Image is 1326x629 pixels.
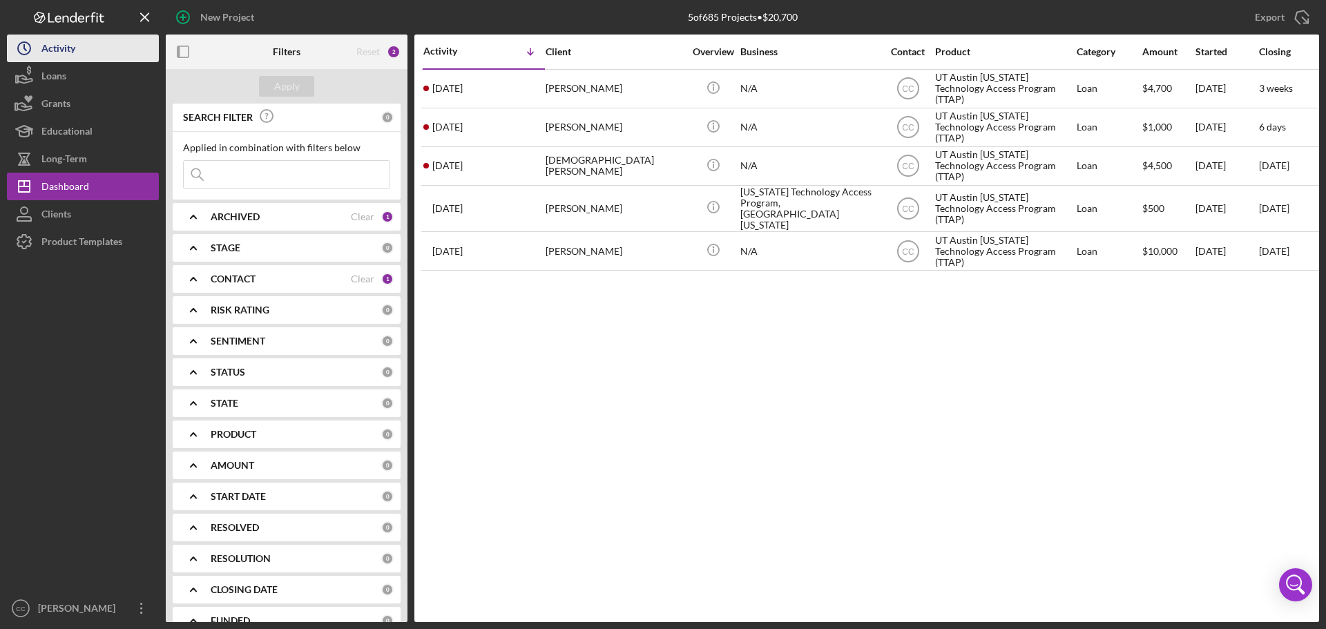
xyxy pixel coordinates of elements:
[381,397,394,409] div: 0
[351,211,374,222] div: Clear
[381,304,394,316] div: 0
[1142,70,1194,107] div: $4,700
[7,117,159,145] button: Educational
[546,186,684,231] div: [PERSON_NAME]
[935,233,1073,269] div: UT Austin [US_STATE] Technology Access Program (TTAP)
[381,552,394,565] div: 0
[740,148,878,184] div: N/A
[351,273,374,284] div: Clear
[1259,245,1289,257] time: [DATE]
[432,246,463,257] time: 2024-12-11 20:06
[41,173,89,204] div: Dashboard
[259,76,314,97] button: Apply
[183,142,390,153] div: Applied in combination with filters below
[381,615,394,627] div: 0
[1077,186,1141,231] div: Loan
[7,145,159,173] button: Long-Term
[381,521,394,534] div: 0
[740,186,878,231] div: [US_STATE] Technology Access Program, [GEOGRAPHIC_DATA][US_STATE]
[381,583,394,596] div: 0
[274,76,300,97] div: Apply
[1195,148,1258,184] div: [DATE]
[7,35,159,62] a: Activity
[1241,3,1319,31] button: Export
[7,594,159,622] button: CC[PERSON_NAME]
[356,46,380,57] div: Reset
[1142,186,1194,231] div: $500
[1259,159,1289,171] time: [DATE]
[1142,109,1194,146] div: $1,000
[432,160,463,171] time: 2025-07-03 15:15
[1195,109,1258,146] div: [DATE]
[546,109,684,146] div: [PERSON_NAME]
[7,173,159,200] a: Dashboard
[1259,82,1293,94] time: 3 weeks
[41,35,75,66] div: Activity
[1195,186,1258,231] div: [DATE]
[1077,70,1141,107] div: Loan
[41,62,66,93] div: Loans
[1142,46,1194,57] div: Amount
[381,428,394,441] div: 0
[381,490,394,503] div: 0
[7,200,159,228] button: Clients
[688,12,798,23] div: 5 of 685 Projects • $20,700
[740,109,878,146] div: N/A
[935,70,1073,107] div: UT Austin [US_STATE] Technology Access Program (TTAP)
[41,200,71,231] div: Clients
[935,148,1073,184] div: UT Austin [US_STATE] Technology Access Program (TTAP)
[432,203,463,214] time: 2024-12-11 20:38
[1077,233,1141,269] div: Loan
[211,367,245,378] b: STATUS
[41,145,87,176] div: Long-Term
[902,204,914,214] text: CC
[935,186,1073,231] div: UT Austin [US_STATE] Technology Access Program (TTAP)
[740,46,878,57] div: Business
[1195,233,1258,269] div: [DATE]
[902,246,914,256] text: CC
[381,459,394,472] div: 0
[381,111,394,124] div: 0
[381,211,394,223] div: 1
[211,304,269,316] b: RISK RATING
[41,117,93,148] div: Educational
[7,228,159,255] button: Product Templates
[211,522,259,533] b: RESOLVED
[687,46,739,57] div: Overview
[740,70,878,107] div: N/A
[211,584,278,595] b: CLOSING DATE
[211,336,265,347] b: SENTIMENT
[1142,148,1194,184] div: $4,500
[35,594,124,626] div: [PERSON_NAME]
[546,70,684,107] div: [PERSON_NAME]
[546,233,684,269] div: [PERSON_NAME]
[381,335,394,347] div: 0
[7,62,159,90] button: Loans
[935,109,1073,146] div: UT Austin [US_STATE] Technology Access Program (TTAP)
[211,211,260,222] b: ARCHIVED
[381,366,394,378] div: 0
[1142,233,1194,269] div: $10,000
[7,90,159,117] button: Grants
[211,242,240,253] b: STAGE
[211,273,256,284] b: CONTACT
[41,228,122,259] div: Product Templates
[546,148,684,184] div: [DEMOGRAPHIC_DATA][PERSON_NAME]
[902,162,914,171] text: CC
[882,46,934,57] div: Contact
[381,273,394,285] div: 1
[740,233,878,269] div: N/A
[211,491,266,502] b: START DATE
[183,112,253,123] b: SEARCH FILTER
[432,83,463,94] time: 2025-08-12 16:20
[273,46,300,57] b: Filters
[1195,70,1258,107] div: [DATE]
[1279,568,1312,601] div: Open Intercom Messenger
[387,45,401,59] div: 2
